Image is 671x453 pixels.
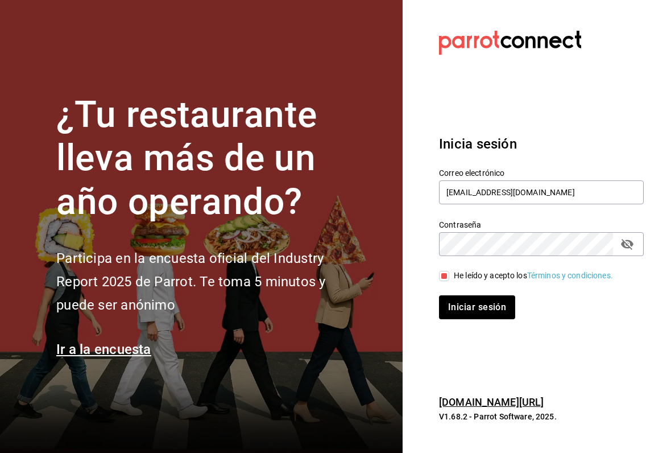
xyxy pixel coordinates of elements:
[439,168,644,176] label: Correo electrónico
[439,180,644,204] input: Ingresa tu correo electrónico
[454,270,613,282] div: He leído y acepto los
[56,341,151,357] a: Ir a la encuesta
[618,234,637,254] button: passwordField
[439,396,544,408] a: [DOMAIN_NAME][URL]
[439,411,644,422] p: V1.68.2 - Parrot Software, 2025.
[56,247,363,316] h2: Participa en la encuesta oficial del Industry Report 2025 de Parrot. Te toma 5 minutos y puede se...
[439,134,644,154] h3: Inicia sesión
[527,271,613,280] a: Términos y condiciones.
[56,93,363,224] h1: ¿Tu restaurante lleva más de un año operando?
[439,220,644,228] label: Contraseña
[439,295,515,319] button: Iniciar sesión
